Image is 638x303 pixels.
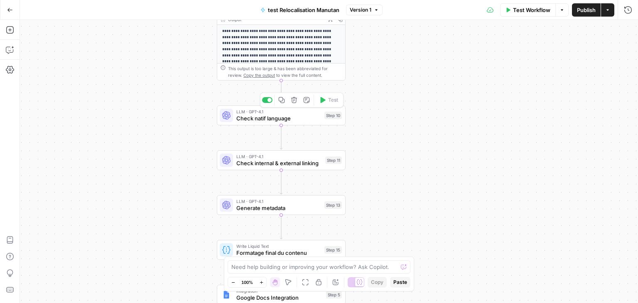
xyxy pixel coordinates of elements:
span: Check internal & external linking [236,159,322,167]
g: Edge from step_13 to step_15 [280,215,282,239]
div: Step 10 [324,112,342,119]
span: Write Liquid Text [236,243,321,249]
div: This output is too large & has been abbreviated for review. to view the full content. [228,65,342,78]
span: Paste [393,279,407,286]
button: test Relocalisation Manutan [255,3,344,17]
span: Test [328,96,338,104]
span: Generate metadata [236,204,321,212]
span: Copy the output [243,73,275,78]
button: Test Workflow [500,3,555,17]
button: Publish [572,3,601,17]
span: Publish [577,6,596,14]
button: Paste [390,277,410,288]
span: 100% [241,279,253,286]
div: LLM · GPT-4.1Generate metadataStep 13 [217,195,346,215]
g: Edge from step_11 to step_13 [280,170,282,194]
button: Copy [368,277,387,288]
div: Step 15 [324,246,342,254]
span: Google Docs Integration [236,293,323,302]
span: LLM · GPT-4.1 [236,198,321,205]
img: Instagram%20post%20-%201%201.png [222,291,231,299]
span: test Relocalisation Manutan [268,6,339,14]
span: Check natif language [236,114,321,122]
span: LLM · GPT-4.1 [236,153,322,160]
g: Edge from step_10 to step_11 [280,125,282,149]
button: Test [316,95,341,105]
span: LLM · GPT-4.1 [236,108,321,115]
div: Step 13 [324,201,342,209]
div: LLM · GPT-4.1Check natif languageStep 10Test [217,105,346,125]
button: Version 1 [346,5,383,15]
span: Formatage final du contenu [236,249,321,257]
span: Version 1 [350,6,371,14]
span: Copy [371,279,383,286]
div: Write Liquid TextFormatage final du contenuStep 15 [217,240,346,260]
div: LLM · GPT-4.1Check internal & external linkingStep 11 [217,150,346,170]
div: Step 11 [325,156,342,164]
span: Test Workflow [513,6,550,14]
div: Step 5 [326,291,342,298]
